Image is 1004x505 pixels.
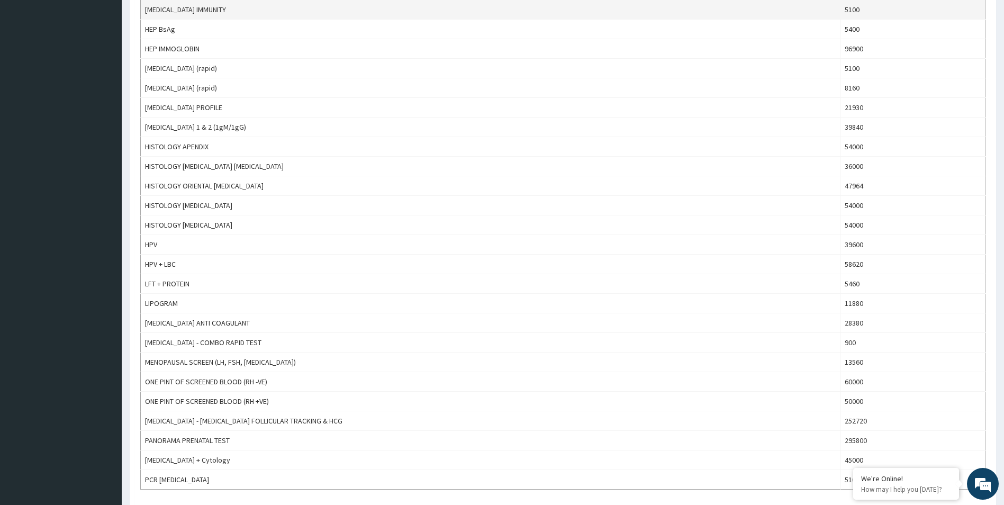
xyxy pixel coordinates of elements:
[141,450,840,470] td: [MEDICAL_DATA] + Cytology
[840,196,985,215] td: 54000
[141,78,840,98] td: [MEDICAL_DATA] (rapid)
[141,392,840,411] td: ONE PINT OF SCREENED BLOOD (RH +VE)
[141,353,840,372] td: MENOPAUSAL SCREEN (LH, FSH, [MEDICAL_DATA])
[840,372,985,392] td: 60000
[141,274,840,294] td: LFT + PROTEIN
[141,470,840,490] td: PCR [MEDICAL_DATA]
[840,98,985,118] td: 21930
[840,59,985,78] td: 5100
[840,294,985,313] td: 11880
[840,431,985,450] td: 295800
[840,353,985,372] td: 13560
[141,431,840,450] td: PANORAMA PRENATAL TEST
[5,289,202,326] textarea: Type your message and hit 'Enter'
[840,118,985,137] td: 39840
[840,313,985,333] td: 28380
[861,474,951,483] div: We're Online!
[840,157,985,176] td: 36000
[840,39,985,59] td: 96900
[141,235,840,255] td: HPV
[840,137,985,157] td: 54000
[141,157,840,176] td: HISTOLOGY [MEDICAL_DATA] [MEDICAL_DATA]
[840,255,985,274] td: 58620
[861,485,951,494] p: How may I help you today?
[141,137,840,157] td: HISTOLOGY APENDIX
[840,411,985,431] td: 252720
[840,78,985,98] td: 8160
[840,450,985,470] td: 45000
[141,39,840,59] td: HEP IMMOGLOBIN
[840,215,985,235] td: 54000
[141,98,840,118] td: [MEDICAL_DATA] PROFILE
[141,59,840,78] td: [MEDICAL_DATA] (rapid)
[141,333,840,353] td: [MEDICAL_DATA] - COMBO RAPID TEST
[141,196,840,215] td: HISTOLOGY [MEDICAL_DATA]
[141,215,840,235] td: HISTOLOGY [MEDICAL_DATA]
[61,133,146,240] span: We're online!
[840,176,985,196] td: 47964
[174,5,199,31] div: Minimize live chat window
[141,411,840,431] td: [MEDICAL_DATA] - [MEDICAL_DATA] FOLLICULAR TRACKING & HCG
[141,176,840,196] td: HISTOLOGY ORIENTAL [MEDICAL_DATA]
[840,235,985,255] td: 39600
[141,20,840,39] td: HEP BsAg
[141,255,840,274] td: HPV + LBC
[840,274,985,294] td: 5460
[840,333,985,353] td: 900
[141,313,840,333] td: [MEDICAL_DATA] ANTI COAGULANT
[840,392,985,411] td: 50000
[141,294,840,313] td: LIPOGRAM
[141,118,840,137] td: [MEDICAL_DATA] 1 & 2 (1gM/1gG)
[840,20,985,39] td: 5400
[55,59,178,73] div: Chat with us now
[141,372,840,392] td: ONE PINT OF SCREENED BLOOD (RH -VE)
[20,53,43,79] img: d_794563401_company_1708531726252_794563401
[840,470,985,490] td: 51000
